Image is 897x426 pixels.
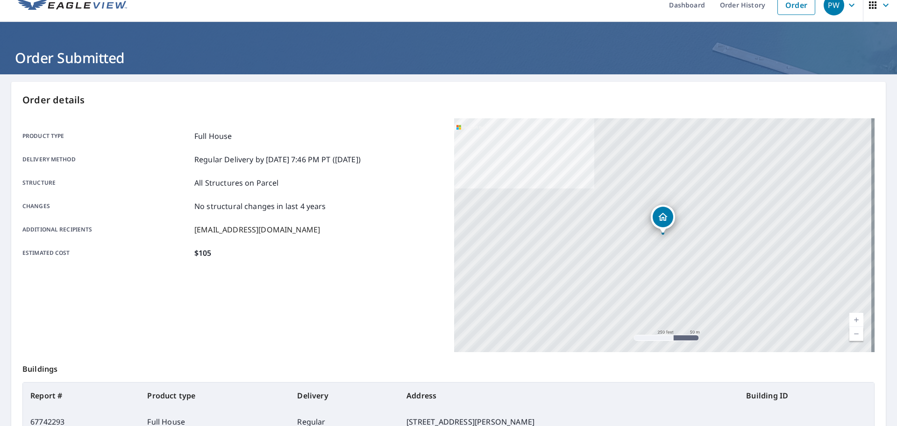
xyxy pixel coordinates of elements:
[22,352,875,382] p: Buildings
[22,201,191,212] p: Changes
[22,177,191,188] p: Structure
[140,383,290,409] th: Product type
[22,130,191,142] p: Product type
[11,48,886,67] h1: Order Submitted
[22,247,191,259] p: Estimated cost
[849,327,863,341] a: Current Level 17, Zoom Out
[739,383,874,409] th: Building ID
[194,177,279,188] p: All Structures on Parcel
[22,154,191,165] p: Delivery method
[399,383,739,409] th: Address
[194,130,232,142] p: Full House
[194,247,212,259] p: $105
[23,383,140,409] th: Report #
[194,201,326,212] p: No structural changes in last 4 years
[194,154,361,165] p: Regular Delivery by [DATE] 7:46 PM PT ([DATE])
[651,205,675,234] div: Dropped pin, building 1, Residential property, 2213 Holly Neck Rd Essex, MD 21221
[849,313,863,327] a: Current Level 17, Zoom In
[22,93,875,107] p: Order details
[22,224,191,235] p: Additional recipients
[290,383,399,409] th: Delivery
[194,224,320,235] p: [EMAIL_ADDRESS][DOMAIN_NAME]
